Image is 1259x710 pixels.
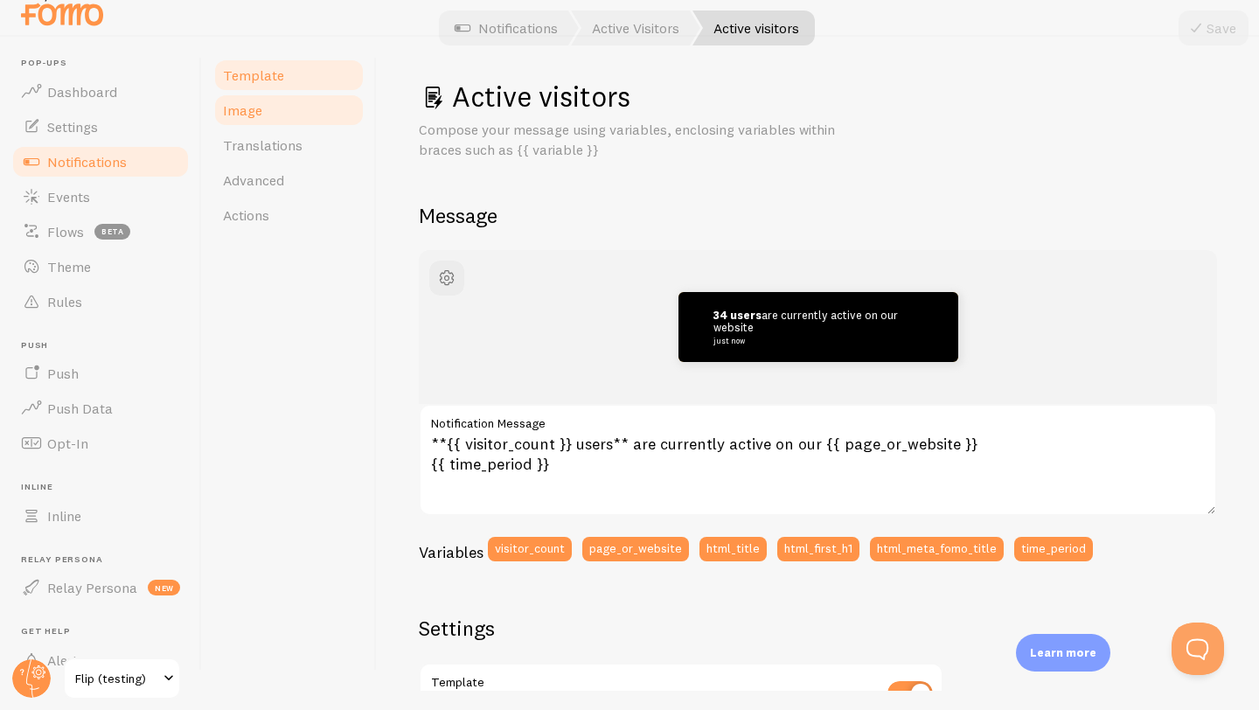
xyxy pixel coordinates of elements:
[47,118,98,136] span: Settings
[47,435,88,452] span: Opt-In
[10,498,191,533] a: Inline
[10,74,191,109] a: Dashboard
[419,202,1217,229] h2: Message
[1016,634,1110,672] div: Learn more
[148,580,180,595] span: new
[47,365,79,382] span: Push
[212,163,365,198] a: Advanced
[212,93,365,128] a: Image
[713,308,762,322] strong: 34 users
[10,144,191,179] a: Notifications
[75,668,158,689] span: Flip (testing)
[10,214,191,249] a: Flows beta
[777,537,859,561] button: html_first_h1
[434,10,579,45] a: Notifications
[212,198,365,233] a: Actions
[21,554,191,566] span: Relay Persona
[21,58,191,69] span: Pop-ups
[47,83,117,101] span: Dashboard
[47,188,90,205] span: Events
[223,101,262,119] span: Image
[571,10,700,45] a: Active Visitors
[1014,537,1093,561] button: time_period
[47,153,127,171] span: Notifications
[63,658,181,700] a: Flip (testing)
[223,206,269,224] span: Actions
[223,66,284,84] span: Template
[21,626,191,637] span: Get Help
[10,284,191,319] a: Rules
[47,507,81,525] span: Inline
[10,391,191,426] a: Push Data
[47,651,85,669] span: Alerts
[47,293,82,310] span: Rules
[10,356,191,391] a: Push
[1172,623,1224,675] iframe: Help Scout Beacon - Open
[419,120,838,160] p: Compose your message using variables, enclosing variables within braces such as {{ variable }}
[692,10,815,45] a: Active visitors
[47,223,84,240] span: Flows
[419,404,1217,434] label: Notification Message
[1030,644,1096,661] p: Learn more
[10,109,191,144] a: Settings
[94,224,130,240] span: beta
[870,537,1004,561] button: html_meta_fomo_title
[212,58,365,93] a: Template
[419,542,483,562] h3: Variables
[10,426,191,461] a: Opt-In
[47,258,91,275] span: Theme
[223,136,303,154] span: Translations
[21,482,191,493] span: Inline
[10,249,191,284] a: Theme
[419,79,1217,115] h1: Active visitors
[47,579,137,596] span: Relay Persona
[699,537,767,561] button: html_title
[419,615,943,642] h2: Settings
[488,537,572,561] button: visitor_count
[21,340,191,352] span: Push
[10,570,191,605] a: Relay Persona new
[10,643,191,678] a: Alerts
[713,309,923,345] p: are currently active on our website
[47,400,113,417] span: Push Data
[212,128,365,163] a: Translations
[223,171,284,189] span: Advanced
[582,537,689,561] button: page_or_website
[713,337,918,345] small: just now
[10,179,191,214] a: Events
